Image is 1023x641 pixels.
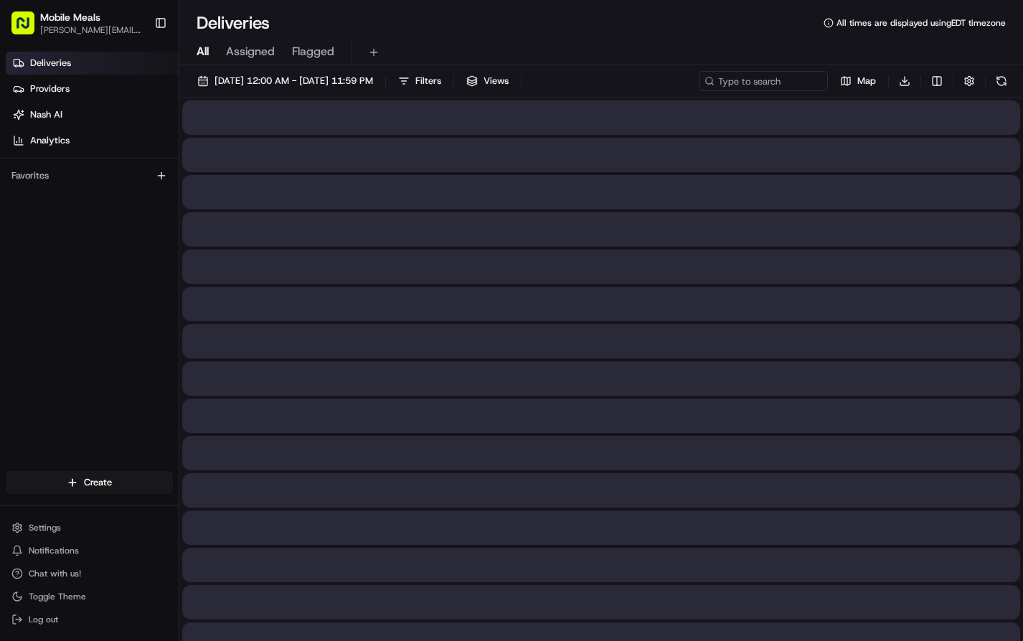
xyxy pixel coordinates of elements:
[197,11,270,34] h1: Deliveries
[29,545,79,556] span: Notifications
[29,591,86,602] span: Toggle Theme
[40,10,100,24] button: Mobile Meals
[6,564,173,584] button: Chat with us!
[460,71,515,91] button: Views
[29,522,61,533] span: Settings
[6,77,179,100] a: Providers
[6,6,148,40] button: Mobile Meals[PERSON_NAME][EMAIL_ADDRESS][DOMAIN_NAME]
[6,471,173,494] button: Create
[6,541,173,561] button: Notifications
[392,71,448,91] button: Filters
[6,587,173,607] button: Toggle Theme
[84,476,112,489] span: Create
[197,43,209,60] span: All
[29,568,81,579] span: Chat with us!
[6,518,173,538] button: Settings
[226,43,275,60] span: Assigned
[30,108,62,121] span: Nash AI
[40,24,143,36] button: [PERSON_NAME][EMAIL_ADDRESS][DOMAIN_NAME]
[834,71,882,91] button: Map
[6,52,179,75] a: Deliveries
[415,75,441,87] span: Filters
[29,614,58,625] span: Log out
[836,17,1006,29] span: All times are displayed using EDT timezone
[191,71,379,91] button: [DATE] 12:00 AM - [DATE] 11:59 PM
[6,609,173,630] button: Log out
[857,75,876,87] span: Map
[991,71,1012,91] button: Refresh
[292,43,334,60] span: Flagged
[6,103,179,126] a: Nash AI
[6,164,173,187] div: Favorites
[699,71,828,91] input: Type to search
[30,82,70,95] span: Providers
[30,134,70,147] span: Analytics
[214,75,373,87] span: [DATE] 12:00 AM - [DATE] 11:59 PM
[484,75,509,87] span: Views
[30,57,71,70] span: Deliveries
[6,129,179,152] a: Analytics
